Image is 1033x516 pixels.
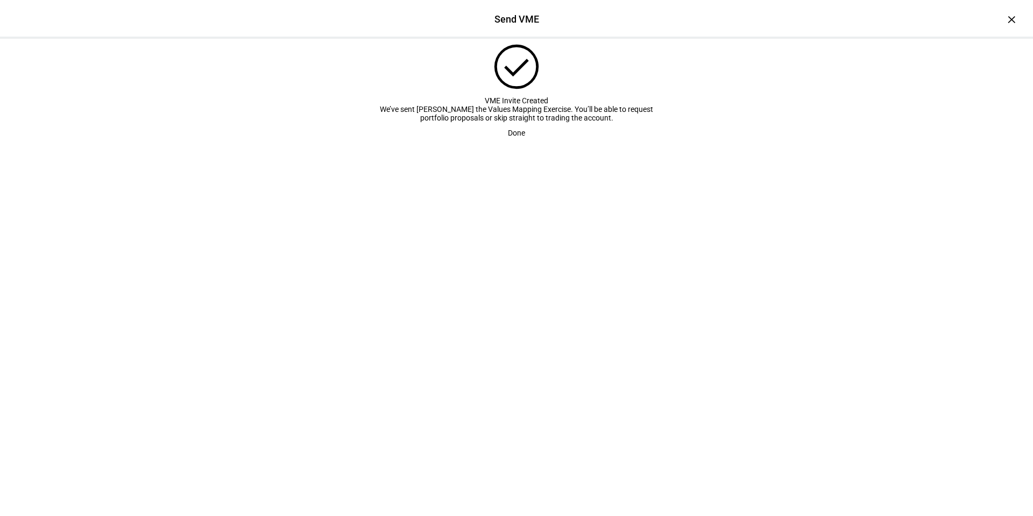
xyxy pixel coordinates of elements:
div: × [1003,11,1020,28]
span: Done [508,122,525,144]
div: VME Invite Created [377,96,656,105]
div: We’ve sent [PERSON_NAME] the Values Mapping Exercise. You’ll be able to request portfolio proposa... [377,105,656,122]
mat-icon: check_circle [489,39,544,95]
button: Done [495,122,538,144]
